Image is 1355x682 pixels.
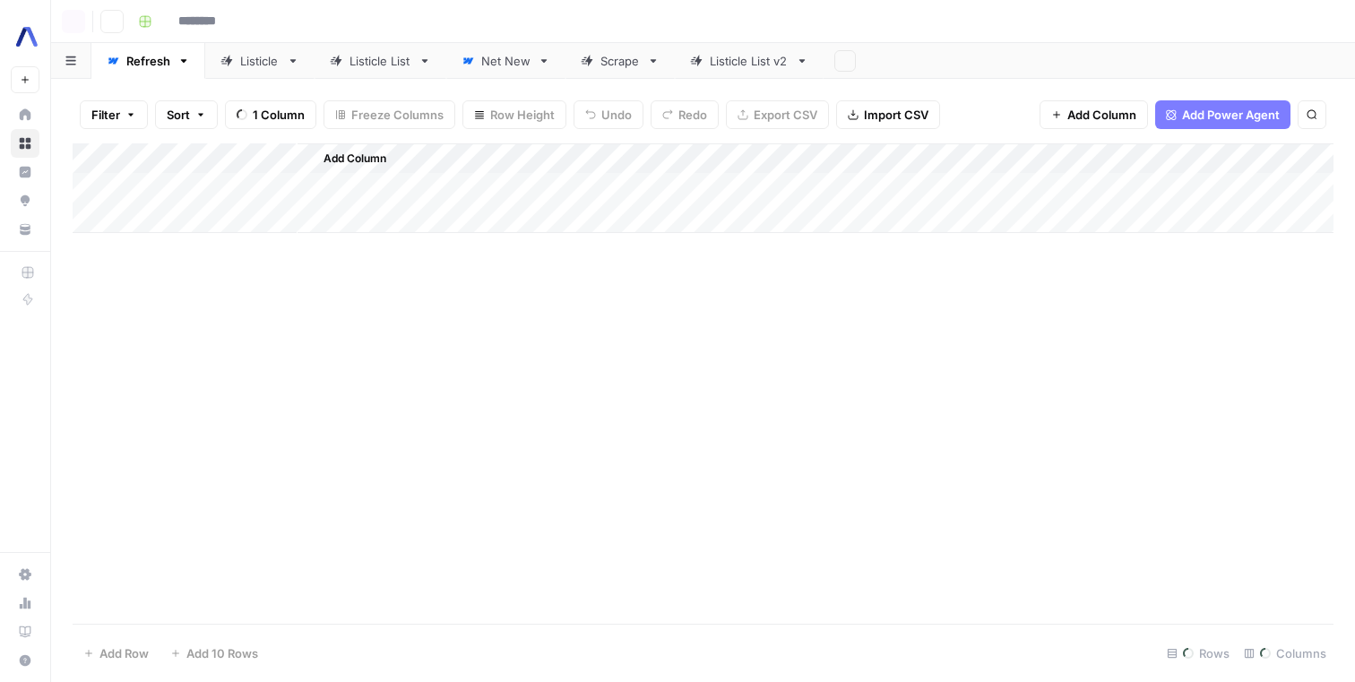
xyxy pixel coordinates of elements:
[651,100,719,129] button: Redo
[1067,106,1136,124] span: Add Column
[155,100,218,129] button: Sort
[754,106,817,124] span: Export CSV
[574,100,643,129] button: Undo
[91,43,205,79] a: Refresh
[205,43,315,79] a: Listicle
[11,14,39,59] button: Workspace: AssemblyAI
[481,52,531,70] div: Net New
[351,106,444,124] span: Freeze Columns
[11,129,39,158] a: Browse
[11,158,39,186] a: Insights
[350,52,411,70] div: Listicle List
[73,639,160,668] button: Add Row
[11,186,39,215] a: Opportunities
[240,52,280,70] div: Listicle
[324,100,455,129] button: Freeze Columns
[11,646,39,675] button: Help + Support
[565,43,675,79] a: Scrape
[253,106,305,124] span: 1 Column
[80,100,148,129] button: Filter
[726,100,829,129] button: Export CSV
[167,106,190,124] span: Sort
[11,560,39,589] a: Settings
[225,100,316,129] button: 1 Column
[1182,106,1280,124] span: Add Power Agent
[1040,100,1148,129] button: Add Column
[1237,639,1333,668] div: Columns
[186,644,258,662] span: Add 10 Rows
[864,106,928,124] span: Import CSV
[1155,100,1290,129] button: Add Power Agent
[11,617,39,646] a: Learning Hub
[11,21,43,53] img: AssemblyAI Logo
[11,589,39,617] a: Usage
[490,106,555,124] span: Row Height
[315,43,446,79] a: Listicle List
[160,639,269,668] button: Add 10 Rows
[126,52,170,70] div: Refresh
[1160,639,1237,668] div: Rows
[462,100,566,129] button: Row Height
[91,106,120,124] span: Filter
[710,52,789,70] div: Listicle List v2
[11,215,39,244] a: Your Data
[99,644,149,662] span: Add Row
[300,147,393,170] button: Add Column
[324,151,386,167] span: Add Column
[601,106,632,124] span: Undo
[678,106,707,124] span: Redo
[836,100,940,129] button: Import CSV
[11,100,39,129] a: Home
[675,43,824,79] a: Listicle List v2
[446,43,565,79] a: Net New
[600,52,640,70] div: Scrape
